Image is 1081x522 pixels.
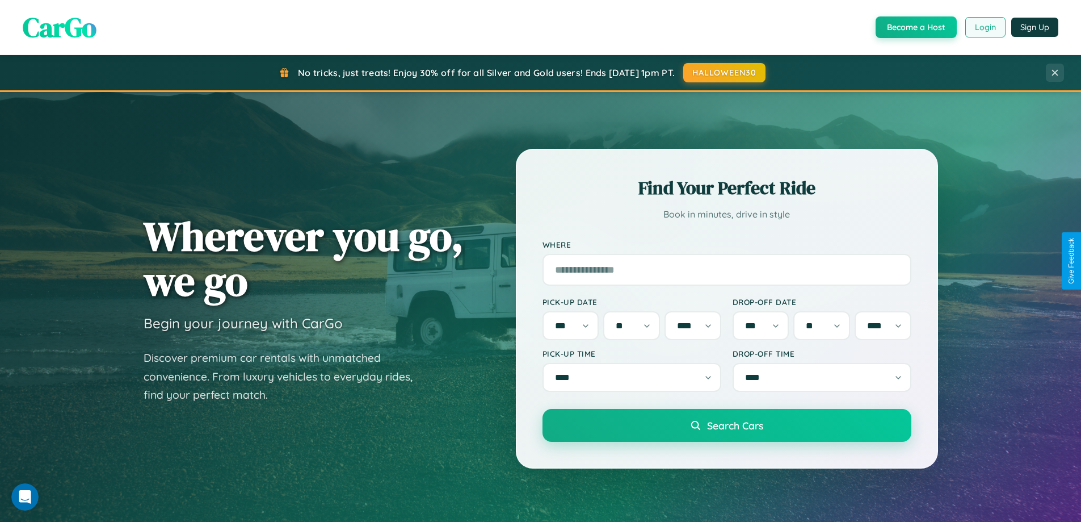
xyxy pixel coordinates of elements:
[542,409,911,442] button: Search Cars
[542,176,911,201] h2: Find Your Perfect Ride
[298,67,675,78] span: No tricks, just treats! Enjoy 30% off for all Silver and Gold users! Ends [DATE] 1pm PT.
[1067,238,1075,284] div: Give Feedback
[965,17,1006,37] button: Login
[542,297,721,307] label: Pick-up Date
[876,16,957,38] button: Become a Host
[144,214,464,303] h1: Wherever you go, we go
[707,419,763,432] span: Search Cars
[542,240,911,249] label: Where
[23,9,96,46] span: CarGo
[733,297,911,307] label: Drop-off Date
[733,349,911,358] label: Drop-off Time
[542,206,911,223] p: Book in minutes, drive in style
[542,349,721,358] label: Pick-up Time
[144,315,343,332] h3: Begin your journey with CarGo
[1011,18,1058,37] button: Sign Up
[11,483,39,511] iframe: Intercom live chat
[144,349,427,404] p: Discover premium car rentals with unmatched convenience. From luxury vehicles to everyday rides, ...
[683,63,765,82] button: HALLOWEEN30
